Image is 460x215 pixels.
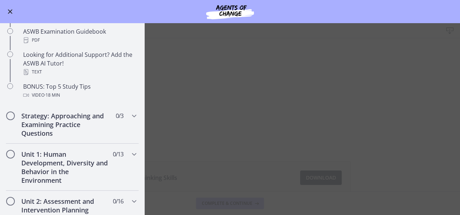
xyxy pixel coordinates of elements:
[23,91,136,100] div: Video
[113,150,123,159] span: 0 / 13
[21,150,110,185] h2: Unit 1: Human Development, Diversity and Behavior in the Environment
[23,82,136,100] div: BONUS: Top 5 Study Tips
[44,91,60,100] span: · 18 min
[21,111,110,138] h2: Strategy: Approaching and Examining Practice Questions
[23,50,136,76] div: Looking for Additional Support? Add the ASWB AI Tutor!
[6,7,14,16] button: Enable menu
[187,3,273,20] img: Agents of Change
[23,27,136,45] div: ASWB Examination Guidebook
[113,197,123,206] span: 0 / 16
[21,197,110,214] h2: Unit 2: Assessment and Intervention Planning
[116,111,123,120] span: 0 / 3
[23,36,136,45] div: PDF
[23,68,136,76] div: Text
